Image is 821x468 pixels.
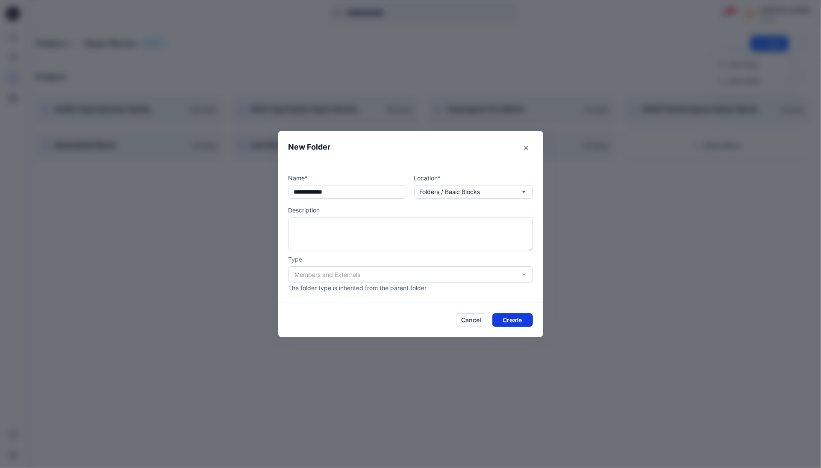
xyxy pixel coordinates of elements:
[288,174,407,182] p: Name*
[414,185,533,199] button: Folders / Basic Blocks
[288,283,533,292] p: The folder type is inherited from the parent folder
[414,174,533,182] p: Location*
[456,313,487,327] button: Cancel
[420,187,480,197] p: Folders / Basic Blocks
[288,206,533,215] p: Description
[492,313,533,327] button: Create
[519,141,533,155] button: Close
[288,255,533,264] p: Type
[278,131,543,163] header: New Folder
